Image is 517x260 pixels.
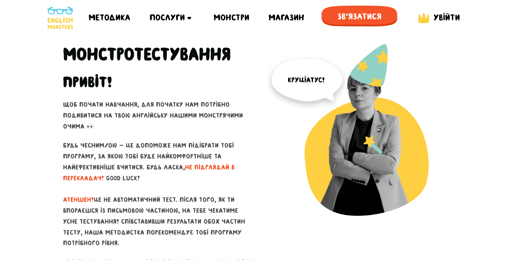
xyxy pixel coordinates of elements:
img: English Monsters test [264,44,454,234]
span: АТЕНШЕН! [63,196,94,203]
a: Зв'язатися [322,6,397,30]
p: Щоб почати навчання, для початку нам потрібно подивитися на твою англійську нашими монстрячими оч... [63,99,253,132]
span: Зв'язатися [322,6,397,27]
span: не підглядай в перекладач! [63,164,235,182]
img: English Monsters [47,7,73,29]
h1: Монстро­­тестування [63,44,231,65]
span: Увійти [434,13,460,22]
p: Будь чесним/ою - це допоможе нам підібрати тобі програму, за якою тобі буде найкомфортніше та най... [63,140,253,249]
h2: Привіт! [63,73,112,91]
img: English Monsters login [417,11,431,25]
